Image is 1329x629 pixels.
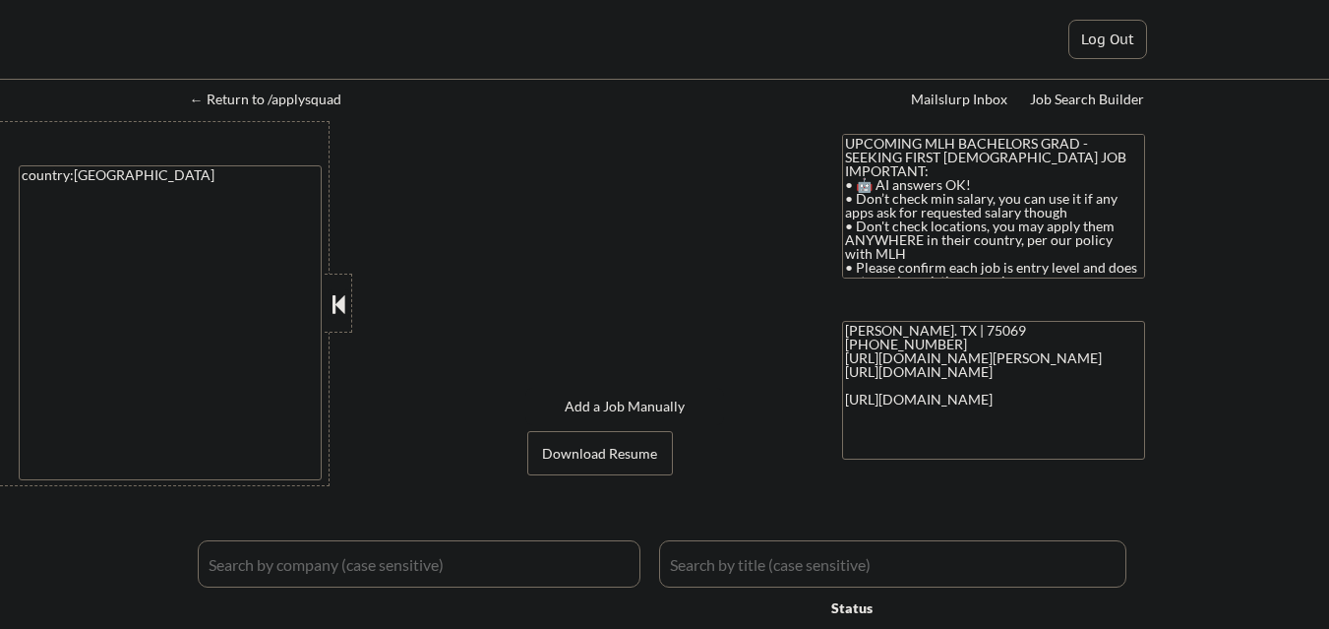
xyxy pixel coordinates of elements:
button: Add a Job Manually [525,388,724,425]
button: Download Resume [527,431,673,475]
a: Job Search Builder [1030,92,1145,111]
a: Mailslurp Inbox [911,92,1009,111]
a: ← Return to /applysquad [190,92,360,111]
div: Job Search Builder [1030,93,1145,106]
div: Status [831,590,1000,625]
div: ← Return to /applysquad [190,93,360,106]
input: Search by title (case sensitive) [659,540,1126,588]
input: Search by company (case sensitive) [198,540,640,588]
div: Mailslurp Inbox [911,93,1009,106]
button: Log Out [1068,20,1147,59]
